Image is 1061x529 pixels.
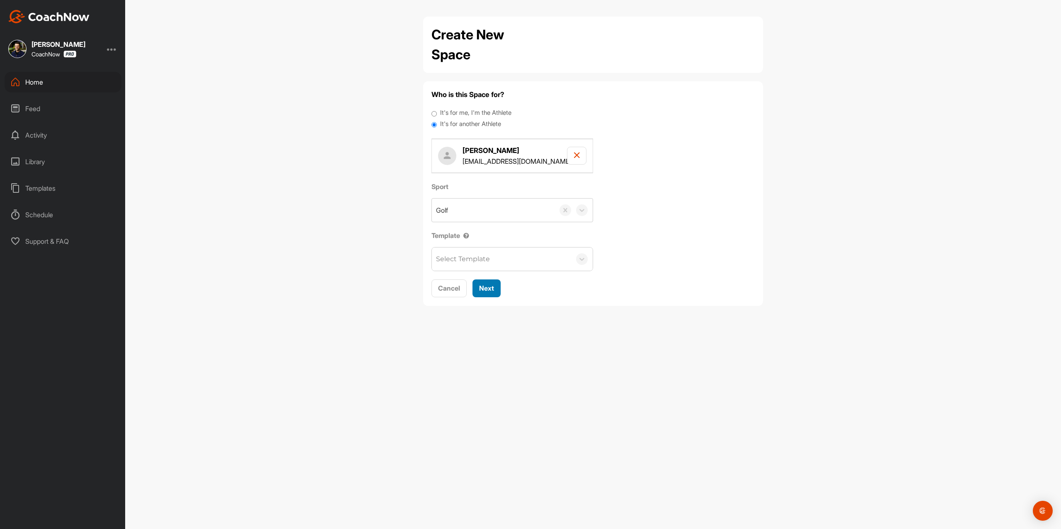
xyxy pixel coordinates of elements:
div: Activity [5,125,121,146]
div: Support & FAQ [5,231,121,252]
img: CoachNow Pro [63,51,76,58]
h4: [PERSON_NAME] [463,146,572,156]
div: Schedule [5,204,121,225]
div: Open Intercom Messenger [1033,501,1053,521]
button: Cancel [431,279,467,297]
span: Cancel [438,284,460,292]
div: Golf [436,205,448,215]
div: Templates [5,178,121,199]
div: Feed [5,98,121,119]
img: CoachNow [8,10,90,23]
h2: Create New Space [431,25,543,65]
div: [PERSON_NAME] [31,41,85,48]
div: CoachNow [31,51,76,58]
img: user [438,147,456,165]
img: square_49fb5734a34dfb4f485ad8bdc13d6667.jpg [8,40,27,58]
div: Home [5,72,121,92]
div: Select Template [436,254,490,264]
span: Next [479,284,494,292]
label: Sport [431,182,593,192]
p: [EMAIL_ADDRESS][DOMAIN_NAME] [463,156,572,166]
label: Template [431,231,593,240]
label: It's for me, I'm the Athlete [440,108,511,118]
h4: Who is this Space for? [431,90,755,100]
label: It's for another Athlete [440,119,501,129]
div: Library [5,151,121,172]
button: Next [472,279,501,297]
